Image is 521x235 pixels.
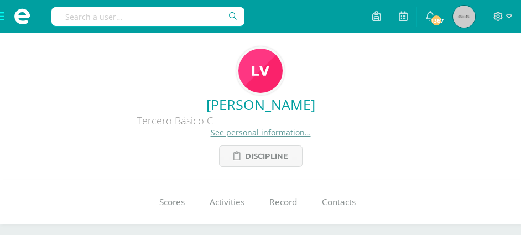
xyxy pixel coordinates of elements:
[51,7,244,26] input: Search a user…
[257,180,309,224] a: Record
[309,180,368,224] a: Contacts
[197,180,257,224] a: Activities
[9,95,512,114] a: [PERSON_NAME]
[238,49,283,93] img: 7fd8df6325c2ec4ce824ff65522f320d.png
[453,6,475,28] img: 45x45
[147,180,197,224] a: Scores
[211,127,311,138] a: See personal information…
[245,146,288,166] span: Discipline
[430,14,442,27] span: 1367
[9,114,341,127] div: Tercero Básico C
[219,145,303,167] a: Discipline
[269,196,297,208] span: Record
[210,196,244,208] span: Activities
[322,196,356,208] span: Contacts
[159,196,185,208] span: Scores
